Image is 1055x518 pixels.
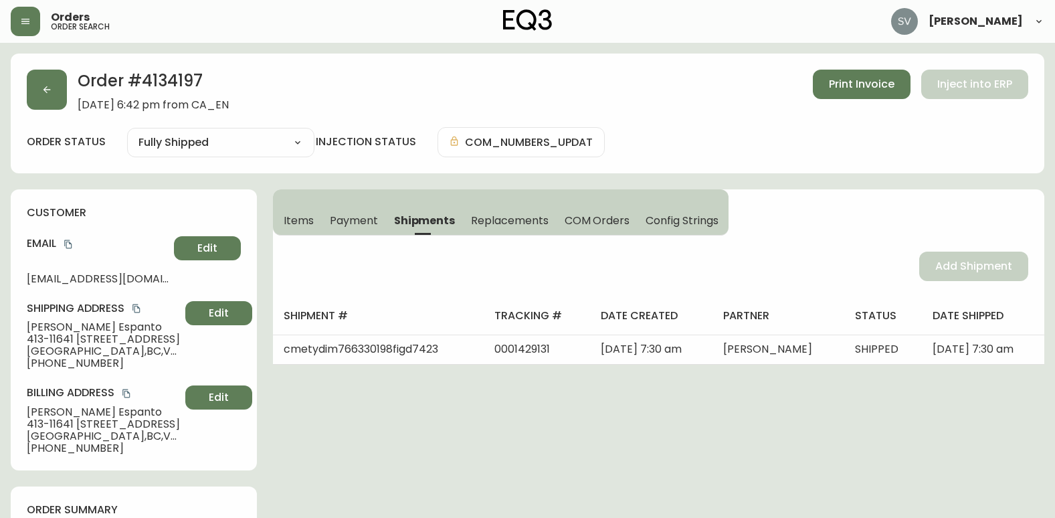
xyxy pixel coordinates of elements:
[209,390,229,405] span: Edit
[51,23,110,31] h5: order search
[27,345,180,357] span: [GEOGRAPHIC_DATA] , BC , V2X 9J6 , CA
[27,333,180,345] span: 413-11641 [STREET_ADDRESS]
[494,309,579,323] h4: tracking #
[197,241,217,256] span: Edit
[394,213,456,228] span: Shipments
[27,301,180,316] h4: Shipping Address
[330,213,378,228] span: Payment
[27,442,180,454] span: [PHONE_NUMBER]
[933,309,1034,323] h4: date shipped
[120,387,133,400] button: copy
[27,236,169,251] h4: Email
[601,309,702,323] h4: date created
[27,385,180,400] h4: Billing Address
[723,309,834,323] h4: partner
[185,301,252,325] button: Edit
[471,213,548,228] span: Replacements
[829,77,894,92] span: Print Invoice
[51,12,90,23] span: Orders
[27,357,180,369] span: [PHONE_NUMBER]
[601,341,682,357] span: [DATE] 7:30 am
[855,341,898,357] span: SHIPPED
[174,236,241,260] button: Edit
[78,70,229,99] h2: Order # 4134197
[27,406,180,418] span: [PERSON_NAME] Espanto
[929,16,1023,27] span: [PERSON_NAME]
[27,321,180,333] span: [PERSON_NAME] Espanto
[130,302,143,315] button: copy
[209,306,229,321] span: Edit
[27,135,106,149] label: order status
[27,205,241,220] h4: customer
[284,309,472,323] h4: shipment #
[27,430,180,442] span: [GEOGRAPHIC_DATA] , BC , V2X 9J6 , CA
[62,238,75,251] button: copy
[933,341,1014,357] span: [DATE] 7:30 am
[27,418,180,430] span: 413-11641 [STREET_ADDRESS]
[494,341,550,357] span: 0001429131
[503,9,553,31] img: logo
[284,213,314,228] span: Items
[27,273,169,285] span: [EMAIL_ADDRESS][DOMAIN_NAME]
[185,385,252,410] button: Edit
[855,309,911,323] h4: status
[565,213,630,228] span: COM Orders
[316,135,416,149] h4: injection status
[646,213,718,228] span: Config Strings
[78,99,229,111] span: [DATE] 6:42 pm from CA_EN
[27,503,241,517] h4: order summary
[813,70,910,99] button: Print Invoice
[723,341,812,357] span: [PERSON_NAME]
[891,8,918,35] img: 0ef69294c49e88f033bcbeb13310b844
[284,341,438,357] span: cmetydim766330198figd7423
